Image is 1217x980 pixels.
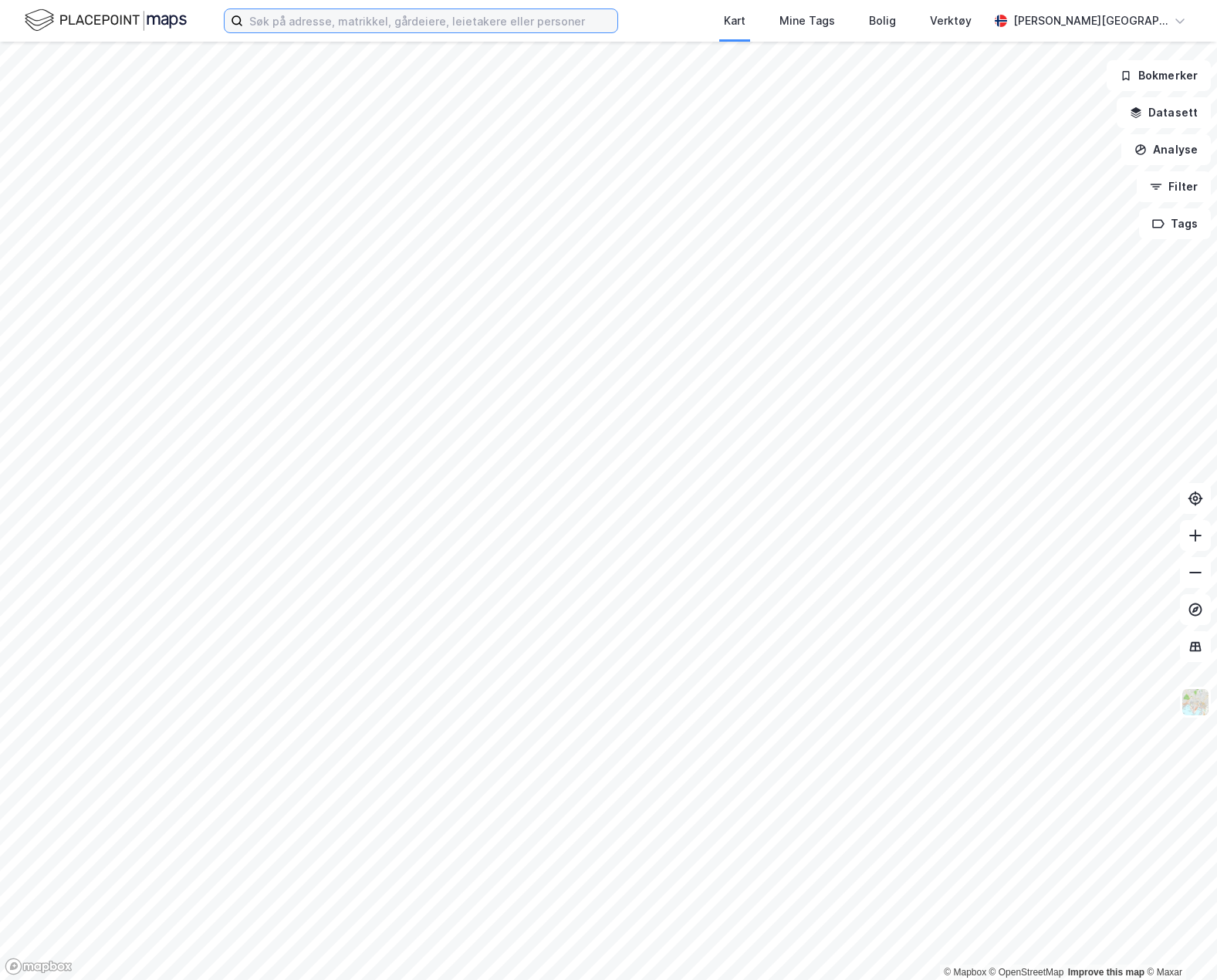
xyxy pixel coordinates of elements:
button: Datasett [1117,97,1211,128]
a: Mapbox homepage [5,958,73,975]
button: Tags [1139,208,1211,239]
div: Kart [724,12,745,30]
div: [PERSON_NAME][GEOGRAPHIC_DATA] [1013,12,1168,30]
input: Søk på adresse, matrikkel, gårdeiere, leietakere eller personer [243,9,617,32]
div: Bolig [869,12,896,30]
button: Bokmerker [1107,60,1211,91]
div: Kontrollprogram for chat [1140,906,1217,980]
a: Mapbox [944,967,986,978]
iframe: Chat Widget [1140,906,1217,980]
button: Filter [1137,171,1211,202]
img: logo.f888ab2527a4732fd821a326f86c7f29.svg [25,7,187,34]
img: Z [1181,688,1210,717]
div: Mine Tags [779,12,835,30]
button: Analyse [1121,134,1211,165]
a: Improve this map [1068,967,1144,978]
a: OpenStreetMap [989,967,1064,978]
div: Verktøy [930,12,972,30]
